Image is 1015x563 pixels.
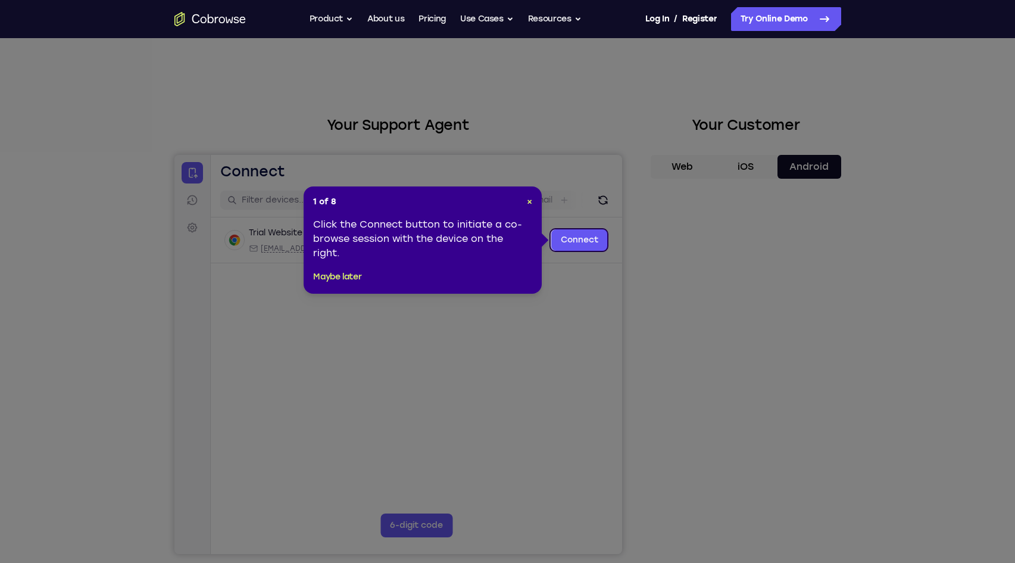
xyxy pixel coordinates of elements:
button: Resources [528,7,582,31]
div: Trial Website [74,72,128,84]
button: Use Cases [460,7,514,31]
h1: Connect [46,7,111,26]
button: Close Tour [527,196,532,208]
button: Product [310,7,354,31]
span: × [527,197,532,207]
span: / [674,12,677,26]
label: Email [357,39,378,51]
a: Register [682,7,717,31]
div: Open device details [36,63,448,108]
button: Maybe later [313,270,361,284]
a: Sessions [7,35,29,56]
div: Email [74,89,214,98]
label: demo_id [236,39,274,51]
button: 6-digit code [206,359,278,382]
input: Filter devices... [67,39,217,51]
a: Log In [645,7,669,31]
span: web@example.com [86,89,214,98]
div: App [221,89,295,98]
div: Click the Connect button to initiate a co-browse session with the device on the right. [313,217,532,260]
a: Connect [7,7,29,29]
span: Cobrowse demo [233,89,295,98]
button: Refresh [419,36,438,55]
span: +11 more [302,89,333,98]
a: Pricing [419,7,446,31]
a: Settings [7,62,29,83]
span: 1 of 8 [313,196,336,208]
a: About us [367,7,404,31]
div: New devices found. [134,77,136,79]
a: Connect [377,74,433,96]
div: Online [133,73,164,83]
a: Go to the home page [174,12,246,26]
a: Try Online Demo [731,7,841,31]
